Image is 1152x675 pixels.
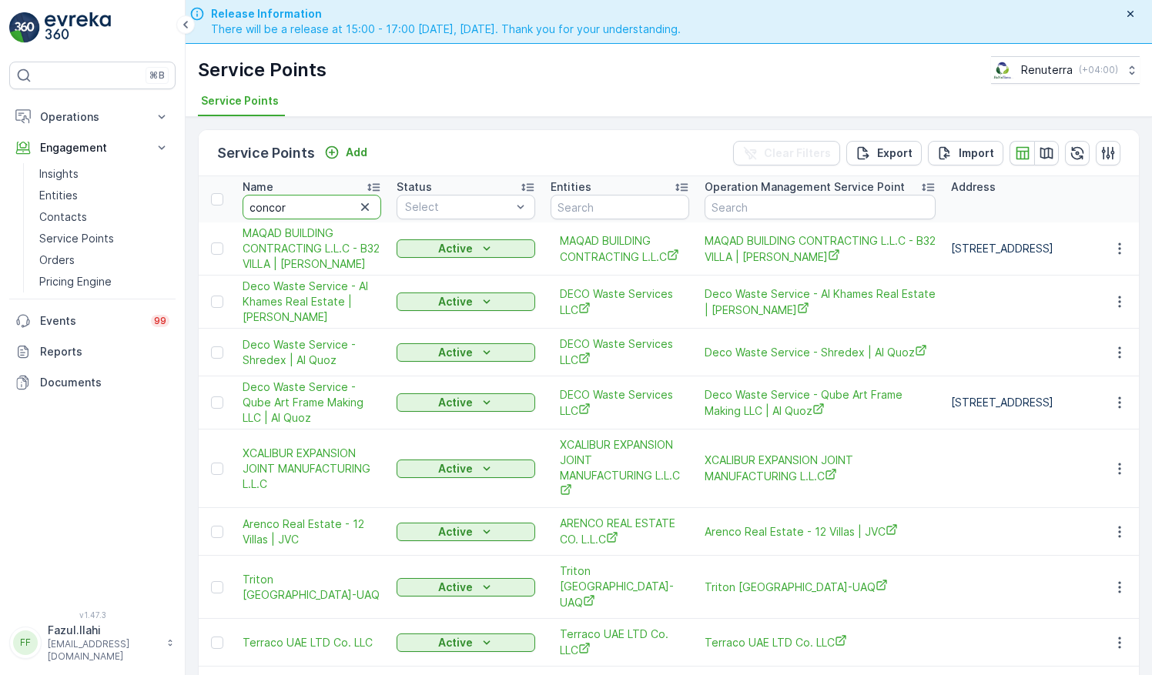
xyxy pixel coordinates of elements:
a: Contacts [33,206,176,228]
a: Triton Middle East-UAQ [705,579,936,595]
a: DECO Waste Services LLC [560,387,680,419]
p: Import [959,145,994,161]
a: DECO Waste Services LLC [560,336,680,368]
span: Deco Waste Service - Al Khames Real Estate | [PERSON_NAME] [243,279,381,325]
p: Documents [40,375,169,390]
p: Entities [39,188,78,203]
p: Service Points [198,58,327,82]
p: Add [346,145,367,160]
div: Toggle Row Selected [211,242,223,255]
a: Arenco Real Estate - 12 Villas | JVC [243,516,381,547]
input: Search [705,195,936,219]
a: Triton Middle East-UAQ [243,572,381,603]
button: FFFazul.Ilahi[EMAIL_ADDRESS][DOMAIN_NAME] [9,623,176,663]
button: Active [397,292,535,311]
p: Address [951,179,996,195]
a: Reports [9,336,176,367]
div: Toggle Row Selected [211,637,223,649]
a: MAQAD BUILDING CONTRACTING L.L.C [560,233,680,265]
a: DECO Waste Services LLC [560,286,680,318]
p: Operation Management Service Point [705,179,905,195]
p: Active [438,635,473,650]
button: Engagement [9,132,176,163]
div: Toggle Row Selected [211,463,223,475]
p: Engagement [40,140,145,155]
button: Active [397,239,535,258]
span: Release Information [211,6,681,22]
p: Insights [39,166,79,182]
a: Entities [33,185,176,206]
p: Reports [40,344,169,359]
span: Triton [GEOGRAPHIC_DATA]-UAQ [243,572,381,603]
p: Orders [39,252,75,268]
p: Export [877,145,913,161]
img: logo [9,12,40,43]
a: XCALIBUR EXPANSION JOINT MANUFACTURING L.L.C [243,446,381,492]
input: Search [243,195,381,219]
span: Triton [GEOGRAPHIC_DATA]-UAQ [705,579,936,595]
span: v 1.47.3 [9,610,176,620]
button: Active [397,343,535,362]
a: Arenco Real Estate - 12 Villas | JVC [705,523,936,540]
span: XCALIBUR EXPANSION JOINT MANUFACTURING L.L.C [560,437,680,500]
a: Deco Waste Service - Al Khames Real Estate | Al Raffa [243,279,381,325]
p: Renuterra [1021,62,1073,78]
a: Orders [33,249,176,271]
p: Active [438,294,473,309]
span: Deco Waste Service - Shredex | Al Quoz [243,337,381,368]
p: Status [397,179,432,195]
a: Triton Middle East-UAQ [560,563,680,610]
button: Active [397,578,535,596]
p: Operations [40,109,145,125]
a: Service Points [33,228,176,249]
a: Documents [9,367,176,398]
p: Fazul.Ilahi [48,623,159,638]
p: ( +04:00 ) [1079,64,1118,76]
a: Deco Waste Service - Qube Art Frame Making LLC | Al Quoz [705,387,936,419]
span: MAQAD BUILDING CONTRACTING L.L.C - B32 VILLA | [PERSON_NAME] [243,226,381,272]
a: Events99 [9,306,176,336]
div: FF [13,630,38,655]
a: Deco Waste Service - Qube Art Frame Making LLC | Al Quoz [243,379,381,426]
span: ARENCO REAL ESTATE CO. L.L.C [560,516,680,547]
span: Triton [GEOGRAPHIC_DATA]-UAQ [560,563,680,610]
div: Toggle Row Selected [211,396,223,409]
div: Toggle Row Selected [211,581,223,593]
p: Select [405,199,511,215]
div: Toggle Row Selected [211,296,223,308]
p: Contacts [39,209,87,225]
button: Active [397,523,535,541]
button: Active [397,393,535,412]
p: Pricing Engine [39,274,112,289]
p: Clear Filters [764,145,831,161]
span: Terraco UAE LTD Co. LLC [560,627,680,658]
span: Deco Waste Service - Al Khames Real Estate | [PERSON_NAME] [705,286,936,318]
a: Deco Waste Service - Shredex | Al Quoz [705,344,936,360]
a: Terraco UAE LTD Co. LLC [705,634,936,650]
img: logo_light-DOdMpM7g.png [45,12,111,43]
a: Deco Waste Service - Al Khames Real Estate | Al Raffa [705,286,936,318]
span: Service Points [201,93,279,109]
a: MAQAD BUILDING CONTRACTING L.L.C - B32 VILLA | LAMER [705,233,936,265]
p: Active [438,580,473,595]
span: There will be a release at 15:00 - 17:00 [DATE], [DATE]. Thank you for your understanding. [211,22,681,37]
img: Screenshot_2024-07-26_at_13.33.01.png [991,62,1015,79]
p: Active [438,345,473,360]
div: Toggle Row Selected [211,346,223,359]
span: Terraco UAE LTD Co. LLC [243,635,381,650]
button: Add [318,143,373,162]
p: Entities [551,179,591,195]
button: Active [397,459,535,478]
input: Search [551,195,689,219]
span: XCALIBUR EXPANSION JOINT MANUFACTURING L.L.C [705,453,936,484]
p: Active [438,241,473,256]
